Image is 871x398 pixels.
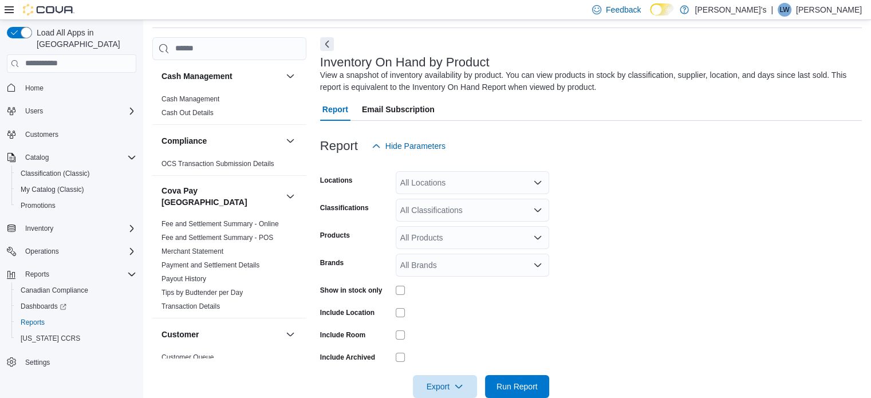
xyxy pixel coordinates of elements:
[320,56,490,69] h3: Inventory On Hand by Product
[11,314,141,330] button: Reports
[161,234,273,242] a: Fee and Settlement Summary - POS
[533,178,542,187] button: Open list of options
[161,220,279,228] a: Fee and Settlement Summary - Online
[496,381,538,392] span: Run Report
[320,231,350,240] label: Products
[16,167,136,180] span: Classification (Classic)
[16,283,93,297] a: Canadian Compliance
[283,190,297,203] button: Cova Pay [GEOGRAPHIC_DATA]
[23,4,74,15] img: Cova
[161,219,279,228] span: Fee and Settlement Summary - Online
[161,95,219,103] a: Cash Management
[21,104,48,118] button: Users
[21,356,54,369] a: Settings
[2,353,141,370] button: Settings
[367,135,450,157] button: Hide Parameters
[21,222,58,235] button: Inventory
[21,245,64,258] button: Operations
[16,199,60,212] a: Promotions
[161,302,220,311] span: Transaction Details
[650,3,674,15] input: Dark Mode
[485,375,549,398] button: Run Report
[320,69,856,93] div: View a snapshot of inventory availability by product. You can view products in stock by classific...
[320,308,375,317] label: Include Location
[320,286,383,295] label: Show in stock only
[16,300,136,313] span: Dashboards
[152,217,306,318] div: Cova Pay [GEOGRAPHIC_DATA]
[21,201,56,210] span: Promotions
[21,302,66,311] span: Dashboards
[161,185,281,208] button: Cova Pay [GEOGRAPHIC_DATA]
[533,233,542,242] button: Open list of options
[161,233,273,242] span: Fee and Settlement Summary - POS
[161,109,214,117] a: Cash Out Details
[25,270,49,279] span: Reports
[2,149,141,165] button: Catalog
[21,222,136,235] span: Inventory
[25,247,59,256] span: Operations
[2,80,141,96] button: Home
[16,283,136,297] span: Canadian Compliance
[413,375,477,398] button: Export
[650,15,651,16] span: Dark Mode
[161,108,214,117] span: Cash Out Details
[11,198,141,214] button: Promotions
[161,289,243,297] a: Tips by Budtender per Day
[11,282,141,298] button: Canadian Compliance
[778,3,791,17] div: Leah Warren
[2,126,141,143] button: Customers
[320,258,344,267] label: Brands
[25,224,53,233] span: Inventory
[21,128,63,141] a: Customers
[11,298,141,314] a: Dashboards
[771,3,773,17] p: |
[320,330,365,340] label: Include Room
[16,332,136,345] span: Washington CCRS
[161,160,274,168] a: OCS Transaction Submission Details
[25,107,43,116] span: Users
[362,98,435,121] span: Email Subscription
[2,243,141,259] button: Operations
[2,220,141,237] button: Inventory
[21,267,136,281] span: Reports
[161,247,223,255] a: Merchant Statement
[283,134,297,148] button: Compliance
[21,81,48,95] a: Home
[25,358,50,367] span: Settings
[152,92,306,124] div: Cash Management
[161,353,214,362] span: Customer Queue
[21,169,90,178] span: Classification (Classic)
[152,350,306,369] div: Customer
[21,334,80,343] span: [US_STATE] CCRS
[11,165,141,182] button: Classification (Classic)
[779,3,789,17] span: LW
[161,288,243,297] span: Tips by Budtender per Day
[320,353,375,362] label: Include Archived
[16,316,136,329] span: Reports
[161,302,220,310] a: Transaction Details
[21,267,54,281] button: Reports
[161,329,199,340] h3: Customer
[161,70,281,82] button: Cash Management
[161,247,223,256] span: Merchant Statement
[16,167,94,180] a: Classification (Classic)
[2,103,141,119] button: Users
[21,318,45,327] span: Reports
[320,176,353,185] label: Locations
[161,261,259,269] a: Payment and Settlement Details
[161,329,281,340] button: Customer
[695,3,766,17] p: [PERSON_NAME]'s
[25,84,44,93] span: Home
[21,151,53,164] button: Catalog
[161,135,207,147] h3: Compliance
[322,98,348,121] span: Report
[533,261,542,270] button: Open list of options
[320,139,358,153] h3: Report
[161,135,281,147] button: Compliance
[420,375,470,398] span: Export
[11,330,141,346] button: [US_STATE] CCRS
[16,316,49,329] a: Reports
[533,206,542,215] button: Open list of options
[25,153,49,162] span: Catalog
